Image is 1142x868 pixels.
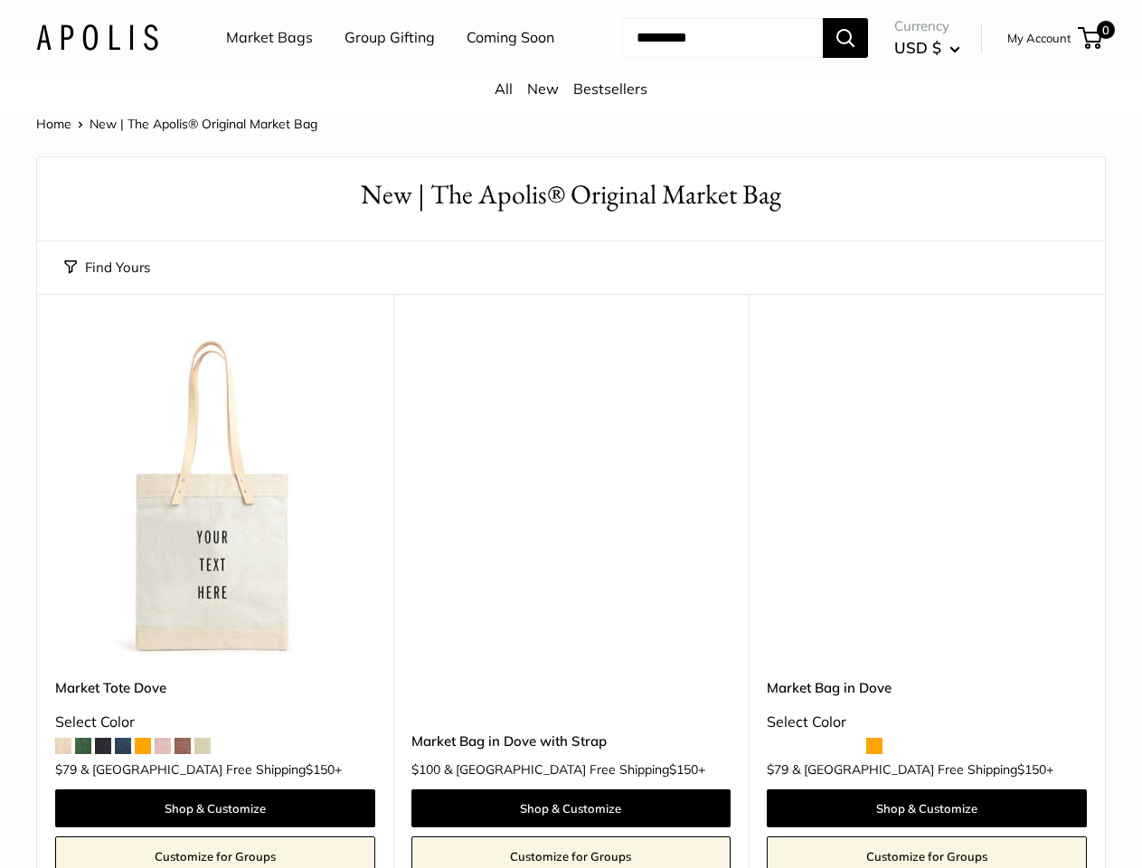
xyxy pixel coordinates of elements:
span: $100 [411,761,440,778]
button: Search [823,18,868,58]
span: & [GEOGRAPHIC_DATA] Free Shipping + [80,763,342,776]
a: New [527,80,559,98]
span: 0 [1097,21,1115,39]
div: Select Color [55,709,375,736]
a: Market Bag in Dove with Strap [411,731,731,751]
div: Select Color [767,709,1087,736]
a: Home [36,116,71,132]
a: Coming Soon [467,24,554,52]
a: My Account [1007,27,1071,49]
a: Market Bag in Dove [767,677,1087,698]
a: Market Bag in Dove with StrapMarket Bag in Dove with Strap [411,339,731,659]
span: USD $ [894,38,941,57]
span: New | The Apolis® Original Market Bag [90,116,317,132]
a: Market Bags [226,24,313,52]
a: Shop & Customize [767,789,1087,827]
span: $150 [1017,761,1046,778]
a: Bestsellers [573,80,647,98]
img: Apolis [36,24,158,51]
span: $150 [306,761,335,778]
a: Market Bag in DoveMarket Bag in Dove [767,339,1087,659]
img: Market Tote Dove [55,339,375,659]
button: USD $ [894,33,960,62]
a: Market Tote Dove [55,677,375,698]
button: Find Yours [64,255,150,280]
a: Group Gifting [344,24,435,52]
input: Search... [622,18,823,58]
h1: New | The Apolis® Original Market Bag [64,175,1078,214]
span: & [GEOGRAPHIC_DATA] Free Shipping + [792,763,1053,776]
a: Market Tote DoveMarket Tote Dove [55,339,375,659]
a: Shop & Customize [55,789,375,827]
a: Shop & Customize [411,789,731,827]
a: 0 [1080,27,1102,49]
span: $79 [767,761,788,778]
span: & [GEOGRAPHIC_DATA] Free Shipping + [444,763,705,776]
span: $79 [55,761,77,778]
a: All [495,80,513,98]
nav: Breadcrumb [36,112,317,136]
span: Currency [894,14,960,39]
span: $150 [669,761,698,778]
